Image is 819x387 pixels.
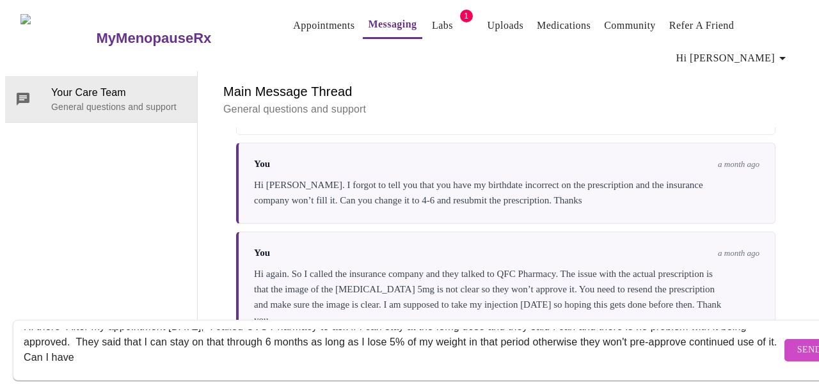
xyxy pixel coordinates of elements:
a: Medications [537,17,591,35]
h6: Main Message Thread [223,81,788,102]
textarea: Send a message about your appointment [24,329,781,370]
div: Hi again. So I called the insurance company and they talked to QFC Pharmacy. The issue with the a... [254,266,759,328]
button: Hi [PERSON_NAME] [671,45,795,71]
p: General questions and support [223,102,788,117]
a: Refer a Friend [669,17,735,35]
button: Community [599,13,661,38]
button: Appointments [288,13,360,38]
div: Hi [PERSON_NAME]. I forgot to tell you that you have my birthdate incorrect on the prescription a... [254,177,759,208]
a: MyMenopauseRx [95,16,262,61]
button: Messaging [363,12,422,39]
h3: MyMenopauseRx [97,30,212,47]
button: Labs [422,13,463,38]
button: Uploads [482,13,529,38]
span: You [254,248,270,258]
span: 1 [460,10,473,22]
span: You [254,159,270,170]
a: Appointments [293,17,354,35]
span: a month ago [718,159,759,170]
button: Refer a Friend [664,13,740,38]
span: Hi [PERSON_NAME] [676,49,790,67]
a: Community [604,17,656,35]
a: Uploads [488,17,524,35]
p: General questions and support [51,100,187,113]
span: Your Care Team [51,85,187,100]
div: Your Care TeamGeneral questions and support [5,76,197,122]
span: a month ago [718,248,759,258]
a: Messaging [368,15,417,33]
button: Medications [532,13,596,38]
img: MyMenopauseRx Logo [20,14,95,62]
a: Labs [432,17,453,35]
